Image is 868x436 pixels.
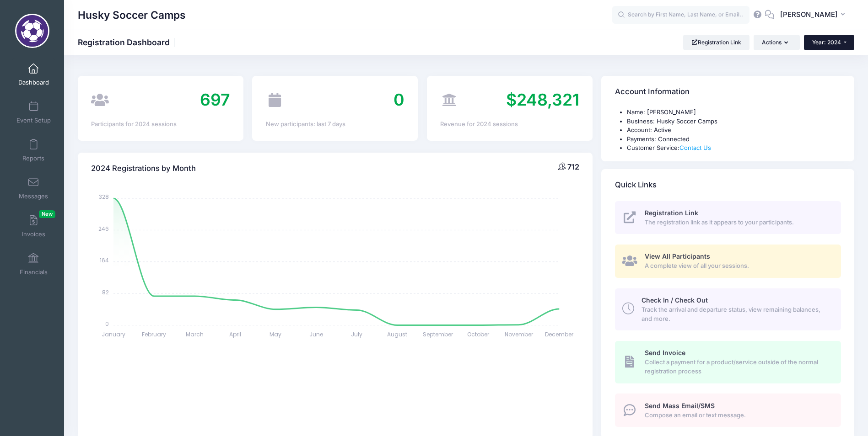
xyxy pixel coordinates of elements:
[642,305,830,323] span: Track the arrival and departure status, view remaining balances, and more.
[12,210,55,242] a: InvoicesNew
[615,201,841,234] a: Registration Link The registration link as it appears to your participants.
[98,224,109,232] tspan: 246
[754,35,799,50] button: Actions
[229,330,241,338] tspan: April
[12,248,55,280] a: Financials
[642,296,708,304] span: Check In / Check Out
[612,6,749,24] input: Search by First Name, Last Name, or Email...
[39,210,55,218] span: New
[615,79,690,105] h4: Account Information
[627,135,841,144] li: Payments: Connected
[142,330,166,338] tspan: February
[12,96,55,128] a: Event Setup
[645,209,698,217] span: Registration Link
[645,358,830,376] span: Collect a payment for a product/service outside of the normal registration process
[645,261,830,271] span: A complete view of all your sessions.
[105,320,109,328] tspan: 0
[615,172,657,198] h4: Quick Links
[505,330,534,338] tspan: November
[615,245,841,278] a: View All Participants A complete view of all your sessions.
[100,256,109,264] tspan: 164
[12,172,55,204] a: Messages
[200,90,230,110] span: 697
[467,330,490,338] tspan: October
[12,134,55,166] a: Reports
[645,402,715,409] span: Send Mass Email/SMS
[102,330,125,338] tspan: January
[615,341,841,383] a: Send Invoice Collect a payment for a product/service outside of the normal registration process
[394,90,404,110] span: 0
[567,162,579,171] span: 712
[627,126,841,135] li: Account: Active
[12,58,55,90] a: Dashboard
[679,144,711,151] a: Contact Us
[78,37,178,47] h1: Registration Dashboard
[270,330,281,338] tspan: May
[683,35,749,50] a: Registration Link
[615,393,841,427] a: Send Mass Email/SMS Compose an email or text message.
[186,330,204,338] tspan: March
[615,288,841,330] a: Check In / Check Out Track the arrival and departure status, view remaining balances, and more.
[91,155,196,181] h4: 2024 Registrations by Month
[545,330,574,338] tspan: December
[99,193,109,201] tspan: 328
[20,268,48,276] span: Financials
[804,35,854,50] button: Year: 2024
[812,39,841,46] span: Year: 2024
[645,349,685,356] span: Send Invoice
[91,120,230,129] div: Participants for 2024 sessions
[627,108,841,117] li: Name: [PERSON_NAME]
[627,144,841,153] li: Customer Service:
[16,117,51,124] span: Event Setup
[22,230,45,238] span: Invoices
[645,411,830,420] span: Compose an email or text message.
[309,330,323,338] tspan: June
[506,90,579,110] span: $248,321
[423,330,453,338] tspan: September
[387,330,407,338] tspan: August
[19,192,48,200] span: Messages
[645,218,830,227] span: The registration link as it appears to your participants.
[780,10,838,20] span: [PERSON_NAME]
[440,120,579,129] div: Revenue for 2024 sessions
[351,330,362,338] tspan: July
[266,120,404,129] div: New participants: last 7 days
[15,14,49,48] img: Husky Soccer Camps
[645,252,710,260] span: View All Participants
[774,5,854,26] button: [PERSON_NAME]
[627,117,841,126] li: Business: Husky Soccer Camps
[18,79,49,86] span: Dashboard
[78,5,186,26] h1: Husky Soccer Camps
[102,288,109,296] tspan: 82
[22,154,44,162] span: Reports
